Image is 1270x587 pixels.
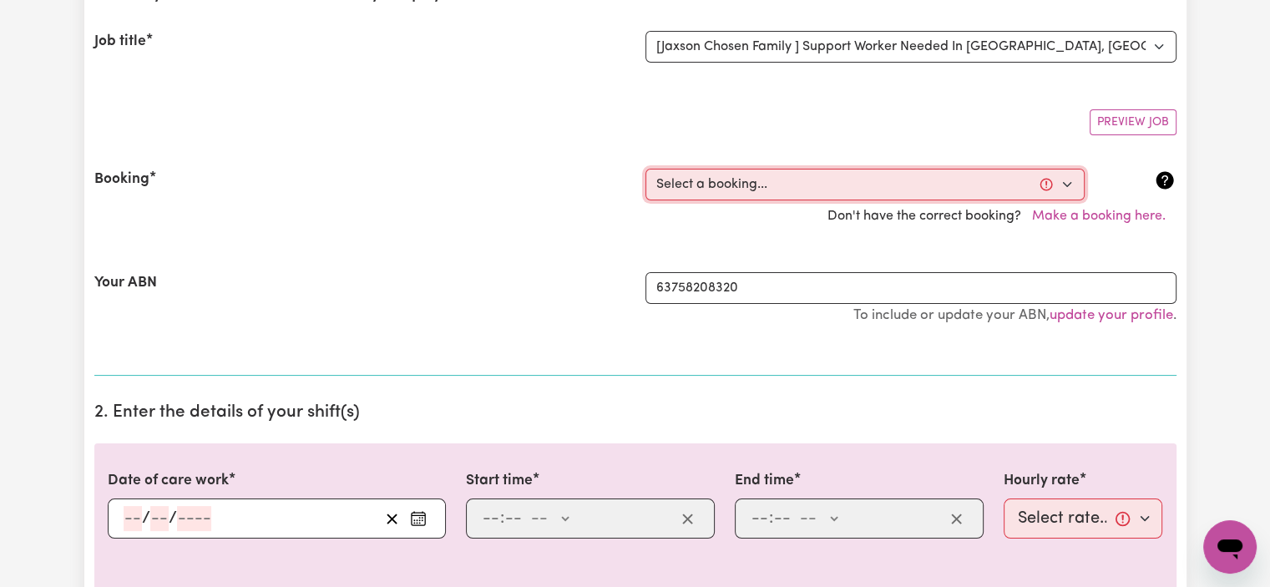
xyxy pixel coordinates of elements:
input: -- [751,506,769,531]
label: Start time [466,470,533,492]
input: ---- [177,506,211,531]
label: Hourly rate [1004,470,1080,492]
span: / [169,509,177,528]
input: -- [150,506,169,531]
label: Date of care work [108,470,229,492]
input: -- [124,506,142,531]
button: Make a booking here. [1021,200,1176,232]
button: Enter the date of care work [405,506,432,531]
button: Clear date [379,506,405,531]
h2: 2. Enter the details of your shift(s) [94,402,1176,423]
small: To include or update your ABN, . [853,308,1176,322]
input: -- [504,506,523,531]
span: : [769,509,773,528]
label: Booking [94,169,149,190]
input: -- [773,506,792,531]
iframe: Button to launch messaging window [1203,520,1257,574]
label: End time [735,470,794,492]
span: / [142,509,150,528]
span: : [500,509,504,528]
label: Job title [94,31,146,53]
label: Your ABN [94,272,157,294]
span: Don't have the correct booking? [827,210,1176,223]
a: update your profile [1050,308,1173,322]
button: Preview Job [1090,109,1176,135]
input: -- [482,506,500,531]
